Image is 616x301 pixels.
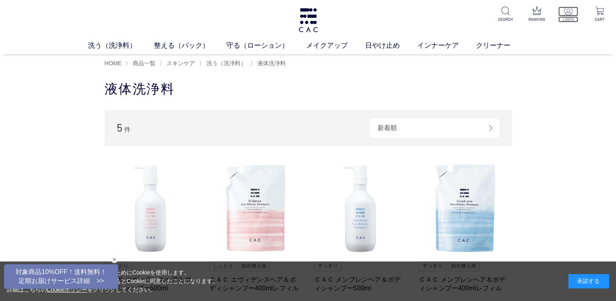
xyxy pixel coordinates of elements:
a: RANKING [527,7,547,22]
p: RANKING [527,16,547,22]
li: 〉 [125,60,158,67]
a: HOME [105,60,122,66]
a: 商品一覧 [131,60,156,66]
a: 整える（パック） [154,40,227,51]
h1: 液体洗浄料 [105,80,512,98]
a: SEARCH [495,7,515,22]
li: 〉 [250,60,288,67]
img: ＣＡＣ エヴィデンスヘア＆ボディシャンプー500ml [105,162,197,255]
li: 〉 [159,60,197,67]
div: 承諾する [568,274,609,288]
span: 液体洗浄料 [257,60,286,66]
a: クリーナー [476,40,528,51]
p: LOGIN [558,16,578,22]
a: 洗う（洗浄料） [205,60,246,66]
a: 日やけ止め [365,40,417,51]
img: ＣＡＣ メンブレンヘア＆ボディシャンプー500ml [314,162,407,255]
a: インナーケア [417,40,476,51]
span: 件 [124,126,131,133]
a: 液体洗浄料 [256,60,286,66]
div: 新着順 [369,118,500,138]
p: SEARCH [495,16,515,22]
span: 5 [117,121,123,134]
img: ＣＡＣ メンブレンヘア＆ボディシャンプー400mlレフィル [419,162,512,255]
span: 洗う（洗浄料） [206,60,246,66]
a: 洗う（洗浄料） [88,40,154,51]
a: 守る（ローション） [226,40,306,51]
img: logo [298,8,319,32]
a: メイクアップ [306,40,365,51]
img: ＣＡＣ エヴィデンスヘア＆ボディシャンプー400mlレフィル [209,162,302,255]
a: CART [590,7,609,22]
span: スキンケア [167,60,195,66]
li: 〉 [199,60,248,67]
span: 商品一覧 [133,60,156,66]
a: LOGIN [558,7,578,22]
p: CART [590,16,609,22]
a: スキンケア [165,60,195,66]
